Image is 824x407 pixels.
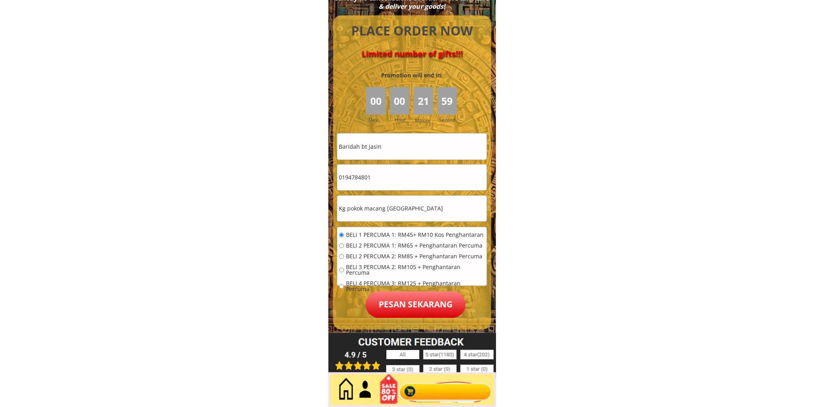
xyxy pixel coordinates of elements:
span: BELI 3 PERCUMA 2: RM105 + Penghantaran Percuma [346,265,485,276]
input: Alamat [337,196,487,222]
h3: Day [369,116,389,124]
span: BELI 1 PERCUMA 1: RM45+ RM10 Kos Penghantaran [346,232,485,238]
h4: Limited number of gifts!!! [342,49,482,59]
h4: PLACE ORDER NOW [342,22,482,40]
h3: Hour [395,116,411,124]
span: BELI 2 PERCUMA 2: RM85 + Penghantaran Percuma [346,254,485,260]
span: BELI 2 PERCUMA 1: RM65 + Penghantaran Percuma [346,243,485,249]
p: Pesan sekarang [366,291,466,318]
input: Telefon [337,165,487,191]
h3: Minute [415,117,433,124]
h3: Second [439,116,459,124]
span: BELI 4 PERCUMA 3: RM125 + Penghantaran Percuma [346,281,485,292]
h3: Promotion will end in: [367,71,457,80]
input: Nama [337,134,487,159]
